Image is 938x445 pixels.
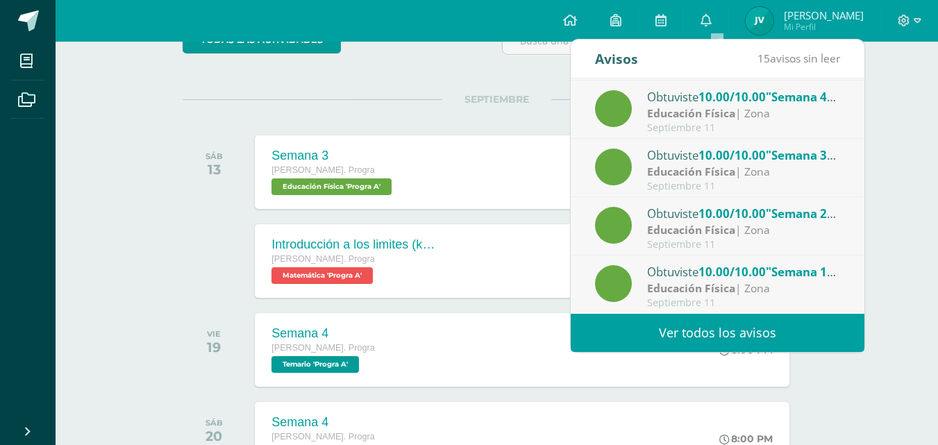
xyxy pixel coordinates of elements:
span: "Semana 3" [766,147,836,163]
span: 10.00/10.00 [698,89,766,105]
img: 83abb079322022d7e8424eeeef4f86d8.png [746,7,773,35]
span: Mi Perfil [784,21,864,33]
span: 10.00/10.00 [698,147,766,163]
span: "Semana 1" [766,264,836,280]
span: 10.00/10.00 [698,205,766,221]
span: [PERSON_NAME]. Progra [271,254,374,264]
strong: Educación Física [647,106,735,121]
div: Septiembre 11 [647,239,840,251]
div: 13 [206,161,223,178]
div: Obtuviste en [647,146,840,164]
span: [PERSON_NAME]. Progra [271,432,374,442]
span: Matemática 'Progra A' [271,267,373,284]
div: Semana 4 [271,326,374,341]
div: SÁB [206,418,223,428]
div: Semana 4 [271,415,395,430]
div: 19 [207,339,221,355]
strong: Educación Física [647,222,735,237]
span: Temario 'Progra A' [271,356,359,373]
div: Introducción a los limites (khan) [271,237,438,252]
span: 15 [757,51,770,66]
div: | Zona [647,222,840,238]
strong: Educación Física [647,280,735,296]
a: Ver todos los avisos [571,314,864,352]
div: Septiembre 11 [647,122,840,134]
div: | Zona [647,106,840,121]
div: | Zona [647,164,840,180]
span: "Semana 4" [766,89,836,105]
div: Obtuviste en [647,204,840,222]
span: SEPTIEMBRE [442,93,551,106]
span: Educación Física 'Progra A' [271,178,392,195]
strong: Educación Física [647,164,735,179]
div: VIE [207,329,221,339]
div: Obtuviste en [647,87,840,106]
div: 20 [206,428,223,444]
span: avisos sin leer [757,51,840,66]
span: [PERSON_NAME]. Progra [271,343,374,353]
span: [PERSON_NAME] [784,8,864,22]
div: Avisos [595,40,638,78]
div: 8:00 PM [719,433,773,445]
div: Semana 3 [271,149,395,163]
span: 10.00/10.00 [698,264,766,280]
span: [PERSON_NAME]. Progra [271,165,374,175]
div: Septiembre 11 [647,297,840,309]
div: | Zona [647,280,840,296]
div: Septiembre 11 [647,180,840,192]
div: Obtuviste en [647,262,840,280]
span: "Semana 2" [766,205,836,221]
div: SÁB [206,151,223,161]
